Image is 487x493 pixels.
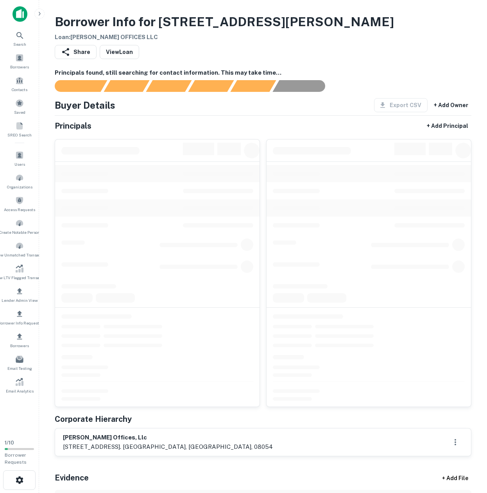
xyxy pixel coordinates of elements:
[12,86,27,93] span: Contacts
[100,45,139,59] a: ViewLoan
[5,440,14,446] span: 1 / 10
[2,352,37,373] a: Email Testing
[55,13,394,31] h3: Borrower Info for [STREET_ADDRESS][PERSON_NAME]
[10,64,29,70] span: Borrowers
[146,80,192,92] div: Documents found, AI parsing details...
[448,430,487,468] iframe: Chat Widget
[55,98,115,112] h4: Buyer Details
[428,471,482,485] div: + Add File
[63,433,273,442] h6: [PERSON_NAME] offices, llc
[55,33,394,42] h6: Loan : [PERSON_NAME] OFFICES LLC
[2,170,37,192] a: Organizations
[14,161,25,167] span: Users
[2,96,37,117] a: Saved
[230,80,276,92] div: Principals found, still searching for contact information. This may take time...
[2,28,37,49] a: Search
[5,452,27,465] span: Borrower Requests
[6,388,34,394] span: Email Analytics
[55,120,91,132] h5: Principals
[2,148,37,169] a: Users
[2,118,37,140] a: SREO Search
[7,365,32,371] span: Email Testing
[273,80,335,92] div: AI fulfillment process complete.
[2,73,37,94] a: Contacts
[63,442,273,452] p: [STREET_ADDRESS]. [GEOGRAPHIC_DATA], [GEOGRAPHIC_DATA], 08054
[2,329,37,350] a: Borrowers
[2,307,37,328] a: Borrower Info Requests
[2,216,37,237] a: Create Notable Person
[188,80,234,92] div: Principals found, AI now looking for contact information...
[2,193,37,214] a: Access Requests
[2,297,38,303] span: Lender Admin View
[7,184,32,190] span: Organizations
[7,132,32,138] span: SREO Search
[2,375,37,396] a: Email Analytics
[2,238,37,260] a: Review Unmatched Transactions
[2,261,37,282] a: Review LTV Flagged Transactions
[104,80,149,92] div: Your request is received and processing...
[13,6,27,22] img: capitalize-icon.png
[55,68,471,77] h6: Principals found, still searching for contact information. This may take time...
[55,472,89,484] h5: Evidence
[4,206,35,213] span: Access Requests
[424,119,471,133] button: + Add Principal
[14,109,25,115] span: Saved
[13,41,26,47] span: Search
[10,342,29,349] span: Borrowers
[2,284,37,305] a: Lender Admin View
[2,50,37,72] a: Borrowers
[55,45,97,59] button: Share
[431,98,471,112] button: + Add Owner
[45,80,104,92] div: Sending borrower request to AI...
[55,413,132,425] h5: Corporate Hierarchy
